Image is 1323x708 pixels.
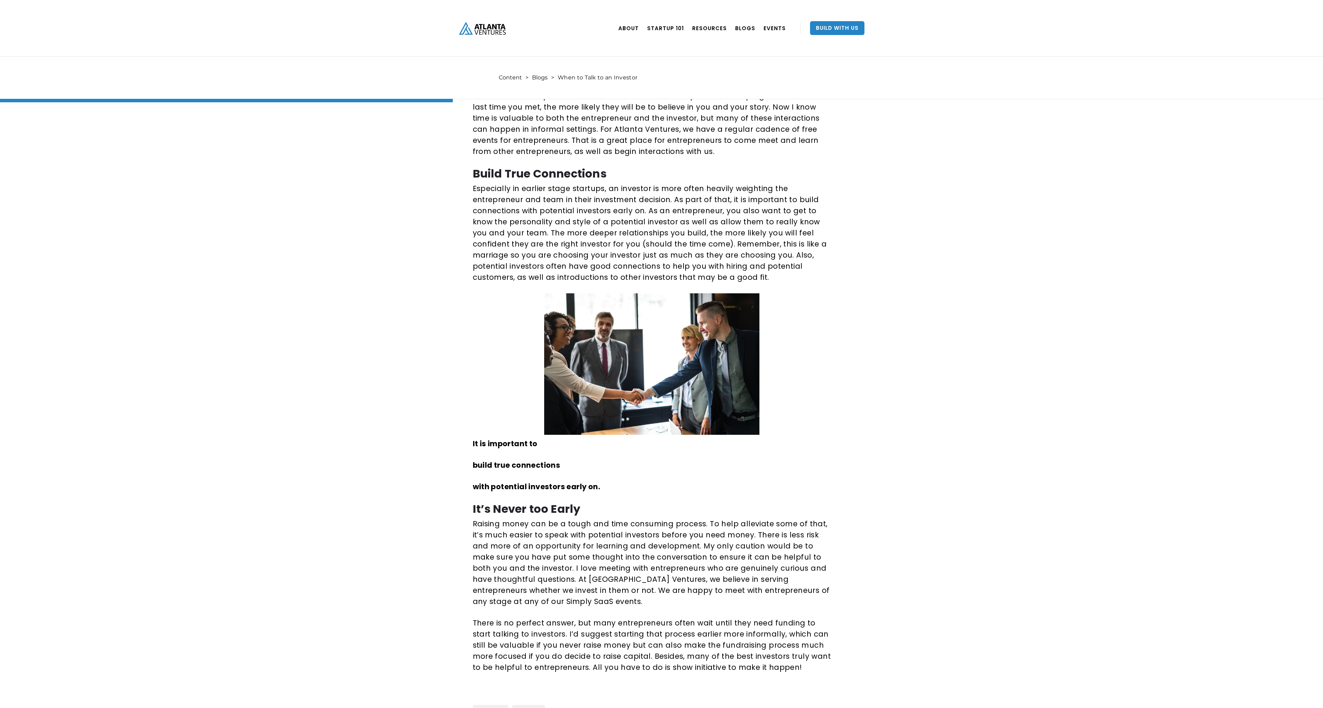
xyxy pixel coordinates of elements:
a: Build With Us [810,21,864,35]
a: Startup 101 [647,18,684,38]
strong: Build True Connections [473,166,607,181]
a: BLOGS [735,18,755,38]
strong: It’s Never too Early [473,501,581,517]
a: Blogs [532,74,548,81]
strong: It is important to [473,439,538,449]
p: ‍ [473,683,831,694]
a: Content [499,74,522,81]
div: When to Talk to an Investor [558,74,637,81]
a: RESOURCES [692,18,727,38]
strong: with potential investors early on. [473,482,600,492]
img: rawpixel-743065-unsplash.jpg [544,293,759,435]
p: Especially in earlier stage startups, an investor is more often heavily weighting the entrepreneu... [473,183,831,283]
strong: build true connections [473,460,560,470]
p: There is no perfect answer, but many entrepreneurs often wait until they need funding to start ta... [473,618,831,673]
a: ABOUT [618,18,639,38]
div: > [525,74,529,81]
p: Raising money can be a tough and time consuming process. To help alleviate some of that, it’s muc... [473,518,831,607]
div: > [551,74,554,81]
p: One of my favorite philosophies is investing in . In short, each interaction is a dot. The more i... [473,57,831,157]
a: EVENTS [764,18,786,38]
